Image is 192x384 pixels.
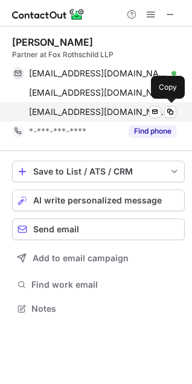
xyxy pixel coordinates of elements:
div: Partner at Fox Rothschild LLP [12,49,185,60]
span: Notes [31,303,180,314]
button: AI write personalized message [12,190,185,211]
span: [EMAIL_ADDRESS][DOMAIN_NAME] [29,87,167,98]
button: save-profile-one-click [12,161,185,182]
button: Send email [12,218,185,240]
span: Add to email campaign [33,253,129,263]
span: Send email [33,225,79,234]
div: Save to List / ATS / CRM [33,167,164,176]
button: Find work email [12,276,185,293]
div: [PERSON_NAME] [12,36,93,48]
span: Find work email [31,279,180,290]
span: AI write personalized message [33,196,162,205]
span: [EMAIL_ADDRESS][DOMAIN_NAME] [29,107,167,117]
button: Notes [12,300,185,317]
img: ContactOut v5.3.10 [12,7,85,22]
button: Reveal Button [129,125,176,137]
button: Add to email campaign [12,247,185,269]
span: [EMAIL_ADDRESS][DOMAIN_NAME] [29,68,167,79]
